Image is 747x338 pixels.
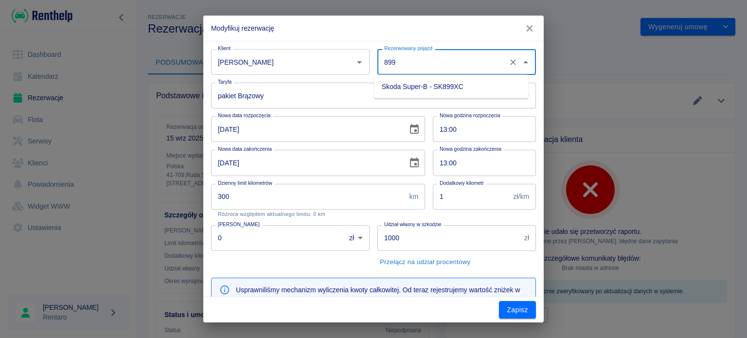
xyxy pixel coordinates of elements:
p: Różnica względem aktualnego limitu: 0 km [218,211,418,217]
div: zł [342,225,370,251]
p: zł [524,233,529,243]
li: Skoda Super-B - SK899XC [374,79,529,95]
label: Dzienny limit kilometrów [218,179,272,187]
label: Nowa data rozpoczęcia [218,112,270,119]
input: DD-MM-YYYY [211,116,401,142]
label: Udział własny w szkodzie [384,221,442,228]
button: Choose date, selected date is 28 wrz 2025 [405,153,424,173]
label: Klient [218,45,231,52]
label: Nowa godzina rozpoczęcia [440,112,500,119]
input: DD-MM-YYYY [211,150,401,176]
input: hh:mm [433,116,529,142]
button: Przełącz na udział procentowy [377,255,473,270]
button: Wyczyść [506,55,520,69]
p: zł/km [514,192,529,202]
p: Usprawniliśmy mechanizm wyliczenia kwoty całkowitej. Od teraz rejestrujemy wartość zniżek w każde... [236,285,528,305]
button: Zamknij [519,55,533,69]
label: Rezerwowany pojazd [384,45,432,52]
button: Zapisz [499,301,536,319]
input: hh:mm [433,150,529,176]
label: Nowa data zakończenia [218,145,272,153]
label: Nowa godzina zakończenia [440,145,501,153]
button: Choose date, selected date is 15 wrz 2025 [405,120,424,139]
h2: Modyfikuj rezerwację [203,16,544,41]
p: km [409,192,418,202]
label: Dodatkowy kilometr [440,179,484,187]
div: pakiet Brązowy [211,83,536,108]
label: [PERSON_NAME] [218,221,260,228]
label: Taryfa [218,78,231,86]
button: Otwórz [353,55,366,69]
